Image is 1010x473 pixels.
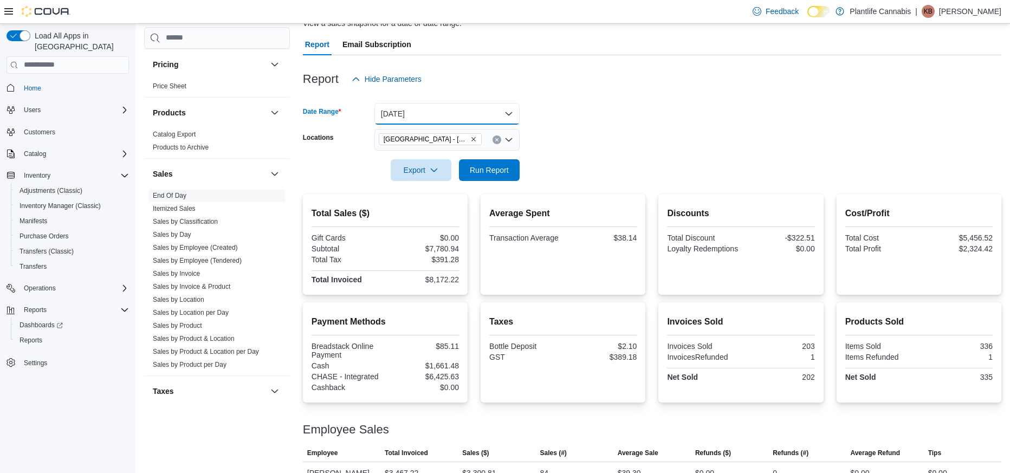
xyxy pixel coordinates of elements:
[743,353,815,361] div: 1
[667,234,739,242] div: Total Discount
[153,269,200,278] span: Sales by Invoice
[153,295,204,304] span: Sales by Location
[153,360,226,369] span: Sales by Product per Day
[20,321,63,329] span: Dashboards
[15,319,129,332] span: Dashboards
[20,262,47,271] span: Transfers
[153,218,218,225] a: Sales by Classification
[667,315,814,328] h2: Invoices Sold
[144,80,290,97] div: Pricing
[153,282,230,291] span: Sales by Invoice & Product
[268,106,281,119] button: Products
[15,184,87,197] a: Adjustments (Classic)
[939,5,1001,18] p: [PERSON_NAME]
[153,296,204,303] a: Sales by Location
[312,275,362,284] strong: Total Invoiced
[459,159,520,181] button: Run Report
[766,6,799,17] span: Feedback
[667,342,739,351] div: Invoices Sold
[15,215,51,228] a: Manifests
[153,322,202,329] a: Sales by Product
[153,230,191,239] span: Sales by Day
[489,342,561,351] div: Bottle Deposit
[845,353,917,361] div: Items Refunded
[922,5,935,18] div: Kim Bore
[667,353,739,361] div: InvoicesRefunded
[743,342,815,351] div: 203
[2,281,133,296] button: Operations
[11,213,133,229] button: Manifests
[20,355,129,369] span: Settings
[20,282,60,295] button: Operations
[921,234,993,242] div: $5,456.52
[462,449,489,457] span: Sales ($)
[153,347,259,356] span: Sales by Product & Location per Day
[15,260,129,273] span: Transfers
[153,130,196,139] span: Catalog Export
[268,167,281,180] button: Sales
[921,342,993,351] div: 336
[153,348,259,355] a: Sales by Product & Location per Day
[7,76,129,399] nav: Complex example
[11,259,133,274] button: Transfers
[565,234,637,242] div: $38.14
[153,386,174,397] h3: Taxes
[342,34,411,55] span: Email Subscription
[667,207,814,220] h2: Discounts
[15,319,67,332] a: Dashboards
[153,107,186,118] h3: Products
[153,270,200,277] a: Sales by Invoice
[24,106,41,114] span: Users
[153,321,202,330] span: Sales by Product
[928,449,941,457] span: Tips
[312,383,383,392] div: Cashback
[374,103,520,125] button: [DATE]
[470,136,477,142] button: Remove Edmonton - Albany from selection in this group
[20,303,129,316] span: Reports
[470,165,509,176] span: Run Report
[695,449,731,457] span: Refunds ($)
[493,135,501,144] button: Clear input
[24,84,41,93] span: Home
[743,244,815,253] div: $0.00
[391,159,451,181] button: Export
[153,144,209,151] a: Products to Archive
[153,231,191,238] a: Sales by Day
[11,183,133,198] button: Adjustments (Classic)
[153,283,230,290] a: Sales by Invoice & Product
[845,244,917,253] div: Total Profit
[312,342,383,359] div: Breadstack Online Payment
[153,82,186,90] a: Price Sheet
[312,234,383,242] div: Gift Cards
[20,202,101,210] span: Inventory Manager (Classic)
[153,169,266,179] button: Sales
[921,373,993,381] div: 335
[540,449,566,457] span: Sales (#)
[153,59,266,70] button: Pricing
[312,372,383,381] div: CHASE - Integrated
[387,244,459,253] div: $7,780.94
[312,244,383,253] div: Subtotal
[20,169,55,182] button: Inventory
[305,34,329,55] span: Report
[365,74,422,85] span: Hide Parameters
[15,260,51,273] a: Transfers
[565,353,637,361] div: $389.18
[153,59,178,70] h3: Pricing
[153,107,266,118] button: Products
[303,133,334,142] label: Locations
[20,247,74,256] span: Transfers (Classic)
[2,302,133,318] button: Reports
[153,335,235,342] a: Sales by Product & Location
[489,234,561,242] div: Transaction Average
[153,334,235,343] span: Sales by Product & Location
[915,5,917,18] p: |
[667,244,739,253] div: Loyalty Redemptions
[153,309,229,316] a: Sales by Location per Day
[743,373,815,381] div: 202
[20,82,46,95] a: Home
[20,147,50,160] button: Catalog
[489,207,637,220] h2: Average Spent
[15,334,129,347] span: Reports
